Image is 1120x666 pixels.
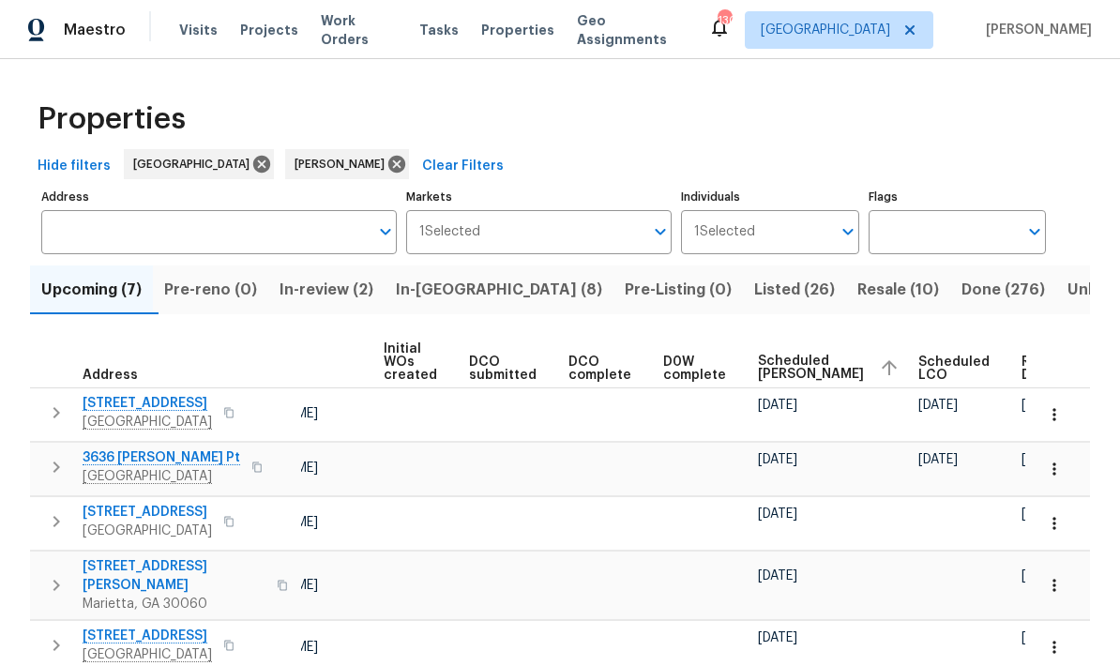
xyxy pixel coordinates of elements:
label: Markets [406,191,673,203]
span: Hide filters [38,155,111,178]
span: [DATE] [758,631,797,644]
span: Tasks [419,23,459,37]
span: Work Orders [321,11,397,49]
button: Open [835,219,861,245]
span: Ready Date [1022,356,1063,382]
span: Initial WOs created [384,342,437,382]
span: 1 Selected [419,224,480,240]
button: Open [647,219,674,245]
span: [DATE] [918,453,958,466]
button: Hide filters [30,149,118,184]
div: 130 [718,11,731,30]
span: In-[GEOGRAPHIC_DATA] (8) [396,277,602,303]
span: Maestro [64,21,126,39]
span: Listed (26) [754,277,835,303]
span: In-review (2) [280,277,373,303]
span: [DATE] [758,399,797,412]
span: [DATE] [1022,507,1061,521]
span: Scheduled LCO [918,356,990,382]
span: [DATE] [1022,453,1061,466]
span: [DATE] [758,453,797,466]
span: [GEOGRAPHIC_DATA] [133,155,257,174]
span: [STREET_ADDRESS] [83,503,212,522]
span: [DATE] [918,399,958,412]
span: Properties [481,21,554,39]
button: Clear Filters [415,149,511,184]
span: Done (276) [961,277,1045,303]
span: D0W complete [663,356,726,382]
span: [DATE] [1022,569,1061,583]
span: Pre-Listing (0) [625,277,732,303]
span: [PERSON_NAME] [978,21,1092,39]
span: Visits [179,21,218,39]
label: Flags [869,191,1046,203]
span: Resale (10) [857,277,939,303]
div: [GEOGRAPHIC_DATA] [124,149,274,179]
span: Address [83,369,138,382]
span: [STREET_ADDRESS][PERSON_NAME] [83,557,265,595]
span: 1 Selected [694,224,755,240]
label: Individuals [681,191,858,203]
span: [GEOGRAPHIC_DATA] [83,522,212,540]
span: [DATE] [758,569,797,583]
span: Projects [240,21,298,39]
div: [PERSON_NAME] [285,149,409,179]
span: Geo Assignments [577,11,686,49]
span: [DATE] [758,507,797,521]
span: Pre-reno (0) [164,277,257,303]
button: Open [1022,219,1048,245]
span: [PERSON_NAME] [295,155,392,174]
span: DCO complete [568,356,631,382]
span: Marietta, GA 30060 [83,595,265,613]
span: Scheduled [PERSON_NAME] [758,355,864,381]
span: Upcoming (7) [41,277,142,303]
button: Open [372,219,399,245]
span: [DATE] [1022,399,1061,412]
span: DCO submitted [469,356,537,382]
span: Clear Filters [422,155,504,178]
span: [DATE] [1022,631,1061,644]
span: [GEOGRAPHIC_DATA] [761,21,890,39]
span: Properties [38,110,186,129]
label: Address [41,191,397,203]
